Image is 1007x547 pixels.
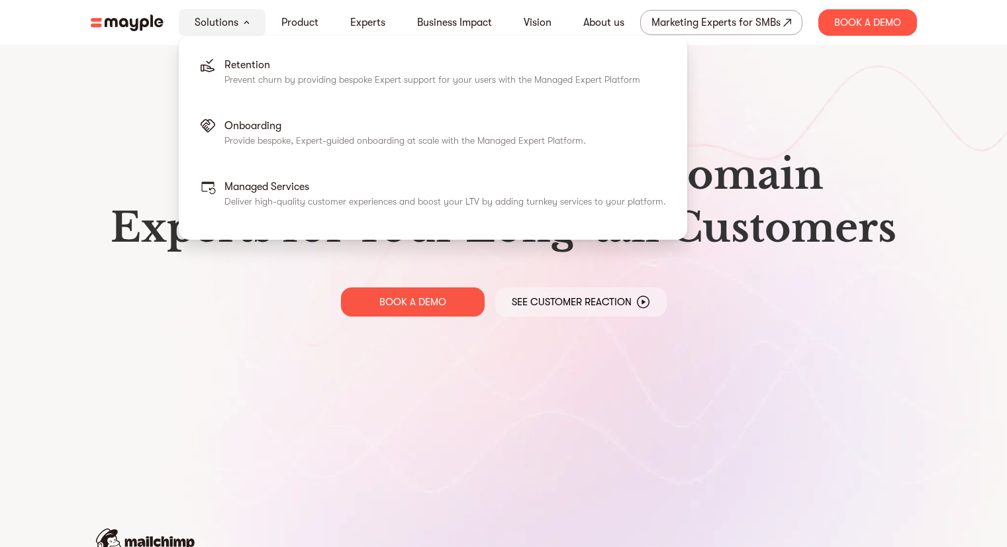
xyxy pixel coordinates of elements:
a: Retention Prevent churn by providing bespoke Expert support for your users with the Managed Exper... [189,46,677,107]
p: Prevent churn by providing bespoke Expert support for your users with the Managed Expert Platform [224,73,640,86]
p: Retention [224,57,640,73]
img: mayple-logo [91,15,164,31]
p: BOOK A DEMO [379,295,446,309]
p: See Customer Reaction [512,295,632,309]
a: Experts [350,15,385,30]
img: arrow-down [244,21,250,25]
a: Marketing Experts for SMBs [640,10,802,35]
p: Provide bespoke, Expert-guided onboarding at scale with the Managed Expert Platform. [224,134,586,147]
div: Book A Demo [818,9,917,36]
h1: Leverage High-Touch Domain Experts for Your Long-tail Customers [101,148,906,254]
a: See Customer Reaction [495,287,667,317]
a: Onboarding Provide bespoke, Expert-guided onboarding at scale with the Managed Expert Platform. [189,107,677,168]
p: Deliver high-quality customer experiences and boost your LTV by adding turnkey services to your p... [224,195,666,208]
a: BOOK A DEMO [341,287,485,317]
a: Solutions [195,15,238,30]
a: About us [583,15,624,30]
a: Managed Services Deliver high-quality customer experiences and boost your LTV by adding turnkey s... [189,168,677,229]
div: Marketing Experts for SMBs [651,13,781,32]
p: Managed Services [224,179,666,195]
a: Product [281,15,318,30]
p: Onboarding [224,118,586,134]
a: Vision [524,15,551,30]
a: Business Impact [417,15,492,30]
